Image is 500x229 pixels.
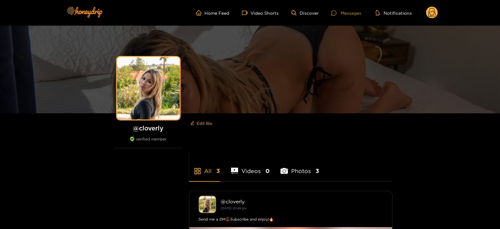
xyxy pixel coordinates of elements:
[190,121,194,126] span: edit
[199,216,383,222] div: Send me a DM🍒Subscribe and enjoy!🔥
[281,153,319,181] li: Photos
[196,10,229,16] a: Home Feed
[221,206,247,210] small: [DATE] 20:49 pm
[331,9,361,17] div: Messages
[316,167,319,175] span: 3
[265,167,270,175] span: 0
[221,199,383,204] div: @ cloverly
[231,153,270,181] li: Videos
[189,153,220,181] li: All
[242,10,251,16] span: video-camera
[374,10,414,16] button: Notifications
[197,120,213,126] span: Edit Bio
[114,137,183,148] div: verified member
[217,167,220,175] span: 3
[194,167,201,175] span: appstore
[114,124,183,132] h1: @ cloverly
[242,10,279,16] a: Video Shorts
[291,10,319,16] a: Discover
[196,10,205,16] span: home
[199,196,216,213] img: cloverly
[189,118,214,128] button: editEdit Bio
